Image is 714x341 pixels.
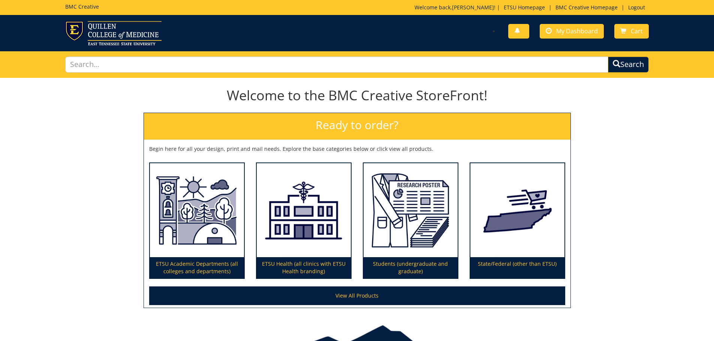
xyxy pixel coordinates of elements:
img: ETSU Academic Departments (all colleges and departments) [150,163,244,258]
span: Cart [631,27,643,35]
img: State/Federal (other than ETSU) [470,163,564,258]
p: Begin here for all your design, print and mail needs. Explore the base categories below or click ... [149,145,565,153]
a: View All Products [149,286,565,305]
img: ETSU Health (all clinics with ETSU Health branding) [257,163,351,258]
a: ETSU Academic Departments (all colleges and departments) [150,163,244,278]
a: Cart [614,24,649,39]
p: State/Federal (other than ETSU) [470,257,564,278]
h2: Ready to order? [144,113,570,140]
p: ETSU Health (all clinics with ETSU Health branding) [257,257,351,278]
h1: Welcome to the BMC Creative StoreFront! [144,88,571,103]
a: BMC Creative Homepage [552,4,621,11]
a: [PERSON_NAME] [452,4,494,11]
img: Students (undergraduate and graduate) [364,163,458,258]
p: Students (undergraduate and graduate) [364,257,458,278]
a: ETSU Homepage [500,4,549,11]
h5: BMC Creative [65,4,99,9]
p: ETSU Academic Departments (all colleges and departments) [150,257,244,278]
input: Search... [65,57,609,73]
a: ETSU Health (all clinics with ETSU Health branding) [257,163,351,278]
a: Students (undergraduate and graduate) [364,163,458,278]
img: ETSU logo [65,21,162,45]
a: Logout [624,4,649,11]
span: My Dashboard [556,27,598,35]
a: My Dashboard [540,24,604,39]
button: Search [608,57,649,73]
p: Welcome back, ! | | | [415,4,649,11]
a: State/Federal (other than ETSU) [470,163,564,278]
